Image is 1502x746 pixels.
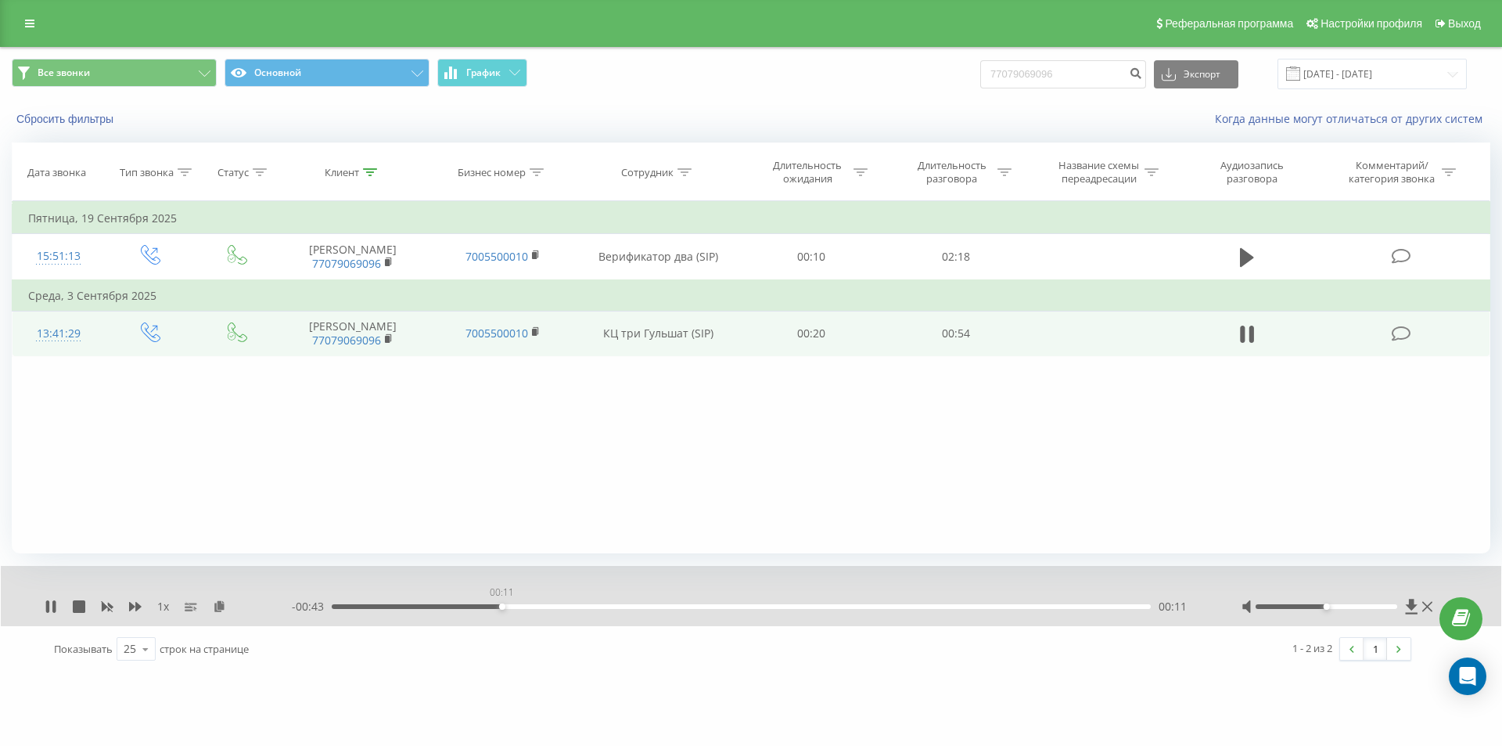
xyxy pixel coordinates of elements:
div: Аудиозапись разговора [1202,159,1303,186]
span: строк на странице [160,642,249,656]
td: 02:18 [883,234,1027,280]
div: 1 - 2 из 2 [1292,640,1332,656]
td: Среда, 3 Сентября 2025 [13,280,1490,312]
div: Комментарий/категория звонка [1346,159,1438,186]
div: 25 [124,641,136,657]
button: Основной [225,59,429,87]
div: 15:51:13 [28,241,89,272]
span: - 00:43 [292,599,332,614]
div: Длительность разговора [910,159,994,186]
td: Верификатор два (SIP) [577,234,739,280]
div: Длительность ожидания [766,159,850,186]
button: Все звонки [12,59,217,87]
button: График [437,59,527,87]
td: 00:54 [883,311,1027,356]
td: КЦ три Гульшат (SIP) [577,311,739,356]
a: 77079069096 [312,256,381,271]
div: Название схемы переадресации [1057,159,1141,186]
td: Пятница, 19 Сентября 2025 [13,203,1490,234]
td: [PERSON_NAME] [278,234,428,280]
a: 7005500010 [465,249,528,264]
a: 7005500010 [465,326,528,341]
div: Accessibility label [499,604,505,610]
div: Тип звонка [120,166,174,179]
div: Статус [217,166,249,179]
div: Бизнес номер [458,166,526,179]
div: 00:11 [487,582,517,604]
span: 00:11 [1159,599,1187,614]
div: Open Intercom Messenger [1449,658,1486,695]
button: Сбросить фильтры [12,112,121,126]
a: 1 [1364,638,1387,660]
span: График [466,67,501,78]
div: Дата звонка [27,166,86,179]
input: Поиск по номеру [980,60,1146,88]
div: Клиент [325,166,359,179]
button: Экспорт [1154,60,1238,88]
div: Accessibility label [1323,604,1329,610]
span: Реферальная программа [1165,17,1293,30]
div: 13:41:29 [28,319,89,349]
div: Сотрудник [621,166,674,179]
span: Показывать [54,642,113,656]
span: Выход [1448,17,1481,30]
td: [PERSON_NAME] [278,311,428,356]
span: Настройки профиля [1321,17,1422,30]
span: 1 x [157,599,169,614]
a: 77079069096 [312,333,381,348]
td: 00:10 [739,234,883,280]
a: Когда данные могут отличаться от других систем [1215,111,1490,126]
td: 00:20 [739,311,883,356]
span: Все звонки [38,67,90,79]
